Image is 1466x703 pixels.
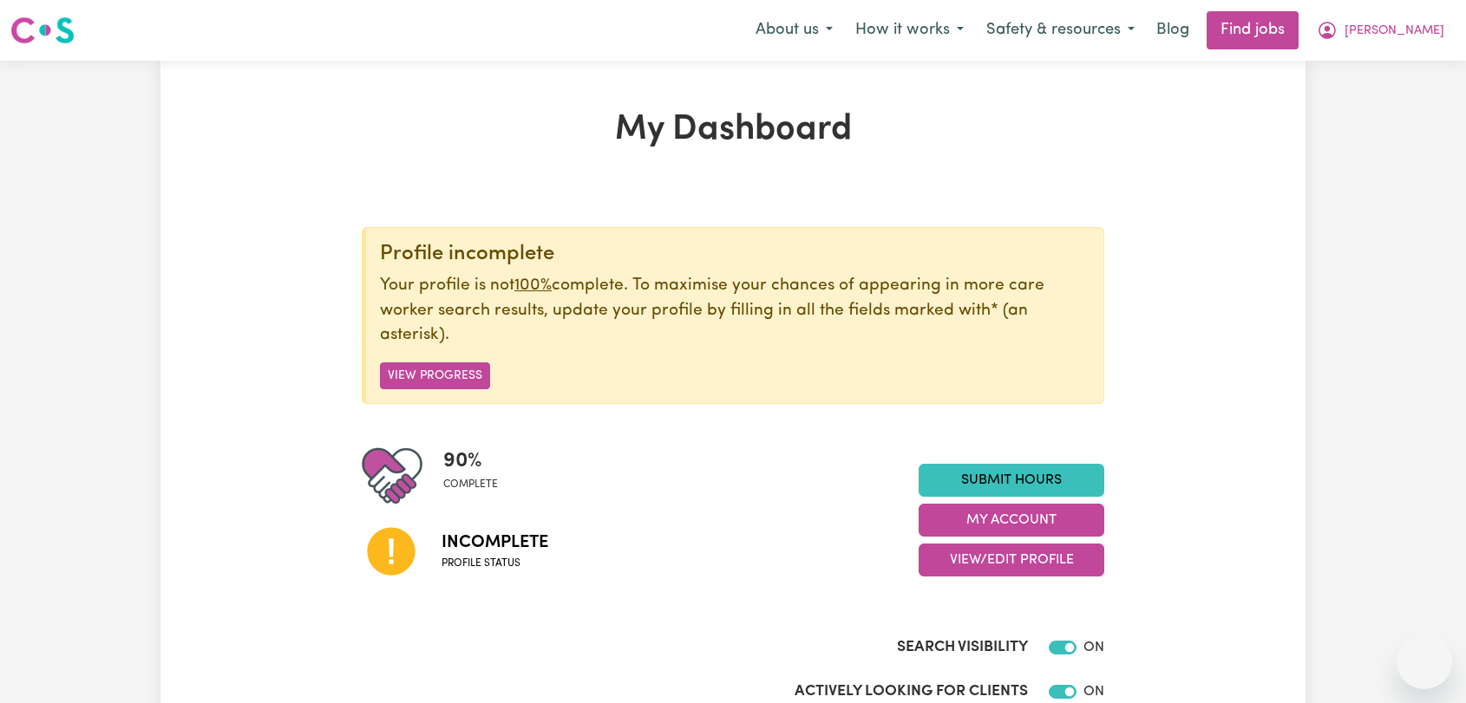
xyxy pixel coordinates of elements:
[795,680,1028,703] label: Actively Looking for Clients
[897,636,1028,659] label: Search Visibility
[1083,685,1104,699] span: ON
[919,464,1104,497] a: Submit Hours
[1146,11,1200,49] a: Blog
[1083,641,1104,654] span: ON
[919,544,1104,576] button: View/Edit Profile
[1345,22,1444,41] span: [PERSON_NAME]
[1306,12,1456,49] button: My Account
[1207,11,1299,49] a: Find jobs
[443,446,512,506] div: Profile completeness: 90%
[10,10,75,50] a: Careseekers logo
[443,477,498,492] span: complete
[380,242,1090,267] div: Profile incomplete
[442,556,548,571] span: Profile status
[442,530,548,556] span: Incomplete
[744,12,844,49] button: About us
[975,12,1146,49] button: Safety & resources
[443,446,498,477] span: 90 %
[1397,634,1452,689] iframe: Button to launch messaging window
[10,15,75,46] img: Careseekers logo
[380,362,490,389] button: View Progress
[919,504,1104,537] button: My Account
[380,274,1090,348] p: Your profile is not complete. To maximise your chances of appearing in more care worker search re...
[514,277,552,294] u: 100%
[844,12,975,49] button: How it works
[362,109,1104,151] h1: My Dashboard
